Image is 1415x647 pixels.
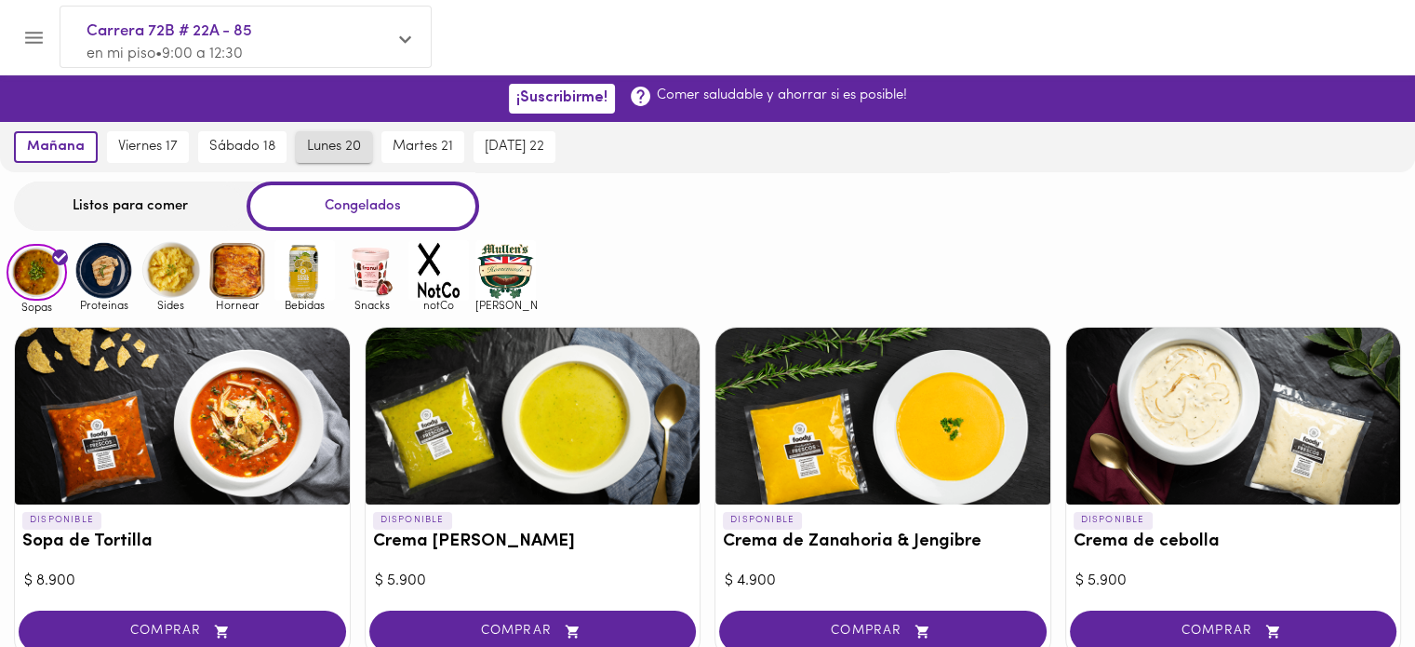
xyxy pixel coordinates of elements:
[22,532,342,552] h3: Sopa de Tortilla
[485,139,544,155] span: [DATE] 22
[725,571,1041,592] div: $ 4.900
[1066,328,1401,505] div: Crema de cebolla
[42,624,323,640] span: COMPRAR
[307,139,361,155] span: lunes 20
[381,131,464,163] button: martes 21
[408,240,469,301] img: notCo
[375,571,691,592] div: $ 5.900
[73,299,134,311] span: Proteinas
[723,532,1043,552] h3: Crema de Zanahoria & Jengibre
[408,299,469,311] span: notCo
[22,512,101,529] p: DISPONIBLE
[87,20,386,44] span: Carrera 72B # 22A - 85
[140,240,201,301] img: Sides
[509,84,615,113] button: ¡Suscribirme!
[393,624,674,640] span: COMPRAR
[341,240,402,301] img: Snacks
[474,131,555,163] button: [DATE] 22
[24,571,340,592] div: $ 8.900
[475,240,536,301] img: mullens
[140,299,201,311] span: Sides
[209,139,275,155] span: sábado 18
[373,512,452,529] p: DISPONIBLE
[475,299,536,311] span: [PERSON_NAME]
[11,15,57,61] button: Menu
[207,299,268,311] span: Hornear
[723,512,802,529] p: DISPONIBLE
[7,244,67,302] img: Sopas
[207,240,268,301] img: Hornear
[27,139,85,155] span: mañana
[366,328,701,505] div: Crema del Huerto
[118,139,178,155] span: viernes 17
[1074,512,1153,529] p: DISPONIBLE
[14,131,98,163] button: mañana
[274,240,335,301] img: Bebidas
[296,131,372,163] button: lunes 20
[341,299,402,311] span: Snacks
[393,139,453,155] span: martes 21
[7,301,67,313] span: Sopas
[73,240,134,301] img: Proteinas
[198,131,287,163] button: sábado 18
[1075,571,1392,592] div: $ 5.900
[1093,624,1374,640] span: COMPRAR
[15,328,350,505] div: Sopa de Tortilla
[87,47,243,61] span: en mi piso • 9:00 a 12:30
[373,532,693,552] h3: Crema [PERSON_NAME]
[274,299,335,311] span: Bebidas
[1307,539,1396,628] iframe: Messagebird Livechat Widget
[715,328,1050,505] div: Crema de Zanahoria & Jengibre
[516,89,607,107] span: ¡Suscribirme!
[107,131,189,163] button: viernes 17
[742,624,1023,640] span: COMPRAR
[247,182,479,231] div: Congelados
[1074,532,1394,552] h3: Crema de cebolla
[657,86,907,105] p: Comer saludable y ahorrar si es posible!
[14,182,247,231] div: Listos para comer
